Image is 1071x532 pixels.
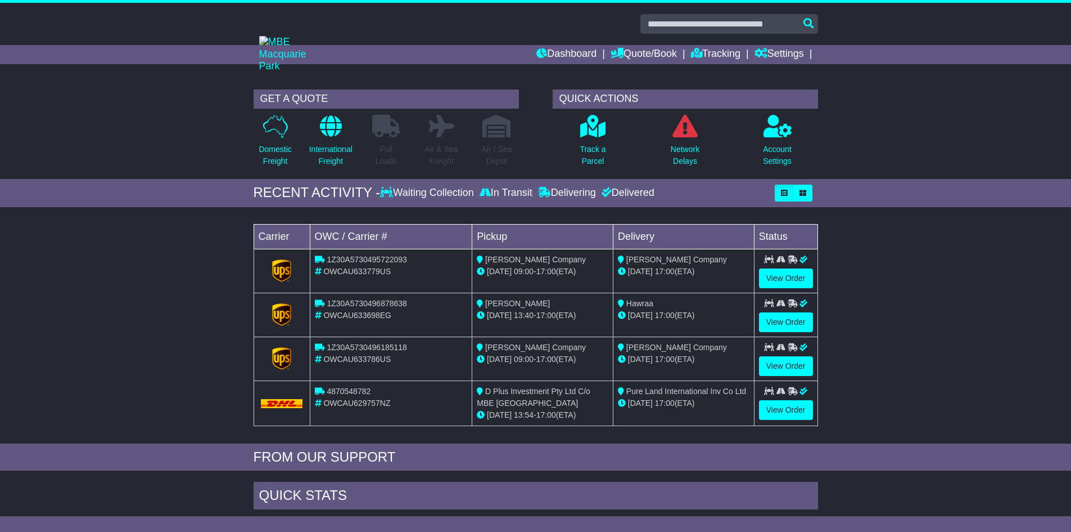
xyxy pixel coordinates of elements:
p: International Freight [309,144,353,167]
p: Air & Sea Freight [425,144,458,167]
span: [DATE] [628,355,653,364]
span: Hawraa [626,299,653,308]
td: Pickup [472,224,613,249]
span: 1Z30A5730495722093 [327,255,406,264]
td: OWC / Carrier # [310,224,472,249]
div: In Transit [477,187,535,199]
a: View Order [759,312,813,332]
a: Settings [754,45,804,64]
span: 17:00 [655,355,675,364]
span: 17:00 [536,267,556,276]
a: Dashboard [536,45,596,64]
div: RECENT ACTIVITY - [254,185,381,201]
span: 17:00 [655,399,675,408]
span: D Plus Investment Pty Ltd C/o MBE [GEOGRAPHIC_DATA] [477,387,590,408]
p: Network Delays [671,144,699,167]
span: OWCAU633786US [323,355,391,364]
a: View Order [759,269,813,288]
div: Waiting Collection [380,187,476,199]
a: InternationalFreight [309,114,353,173]
a: Track aParcel [579,114,606,173]
a: Tracking [691,45,740,64]
a: View Order [759,400,813,420]
div: Quick Stats [254,482,818,512]
img: GetCarrierServiceLogo [272,260,291,282]
a: DomesticFreight [258,114,292,173]
p: Air / Sea Depot [482,144,512,167]
span: [DATE] [487,355,512,364]
span: [PERSON_NAME] [485,299,550,308]
p: Full Loads [372,144,400,167]
a: NetworkDelays [670,114,700,173]
div: (ETA) [618,310,749,321]
div: - (ETA) [477,266,608,278]
span: [PERSON_NAME] Company [626,255,727,264]
span: [PERSON_NAME] Company [485,343,586,352]
div: QUICK ACTIONS [553,90,818,109]
div: (ETA) [618,354,749,365]
span: [DATE] [487,410,512,419]
div: - (ETA) [477,354,608,365]
a: View Order [759,356,813,376]
span: Pure Land International Inv Co Ltd [626,387,746,396]
td: Carrier [254,224,310,249]
span: [DATE] [487,311,512,320]
div: FROM OUR SUPPORT [254,449,818,466]
span: 13:40 [514,311,534,320]
div: (ETA) [618,397,749,409]
span: 1Z30A5730496185118 [327,343,406,352]
a: AccountSettings [762,114,792,173]
p: Account Settings [763,144,792,167]
div: - (ETA) [477,310,608,321]
span: [PERSON_NAME] Company [485,255,586,264]
span: 09:00 [514,355,534,364]
td: Delivery [613,224,754,249]
span: [DATE] [487,267,512,276]
span: 13:54 [514,410,534,419]
div: - (ETA) [477,409,608,421]
span: [PERSON_NAME] Company [626,343,727,352]
span: 17:00 [655,311,675,320]
span: 1Z30A5730496878638 [327,299,406,308]
span: 4870548782 [327,387,370,396]
div: (ETA) [618,266,749,278]
p: Domestic Freight [259,144,291,167]
div: Delivering [535,187,599,199]
span: [DATE] [628,399,653,408]
span: [DATE] [628,311,653,320]
span: OWCAU633779US [323,267,391,276]
img: GetCarrierServiceLogo [272,347,291,370]
img: GetCarrierServiceLogo [272,303,291,326]
a: Quote/Book [611,45,677,64]
span: [DATE] [628,267,653,276]
img: MBE Macquarie Park [259,36,327,73]
div: GET A QUOTE [254,90,519,109]
span: 09:00 [514,267,534,276]
div: Delivered [599,187,654,199]
span: OWCAU629757NZ [323,399,390,408]
span: 17:00 [536,410,556,419]
span: 17:00 [536,311,556,320]
span: 17:00 [655,267,675,276]
span: OWCAU633698EG [323,311,391,320]
img: DHL.png [261,399,303,408]
p: Track a Parcel [580,144,605,167]
td: Status [754,224,817,249]
span: 17:00 [536,355,556,364]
